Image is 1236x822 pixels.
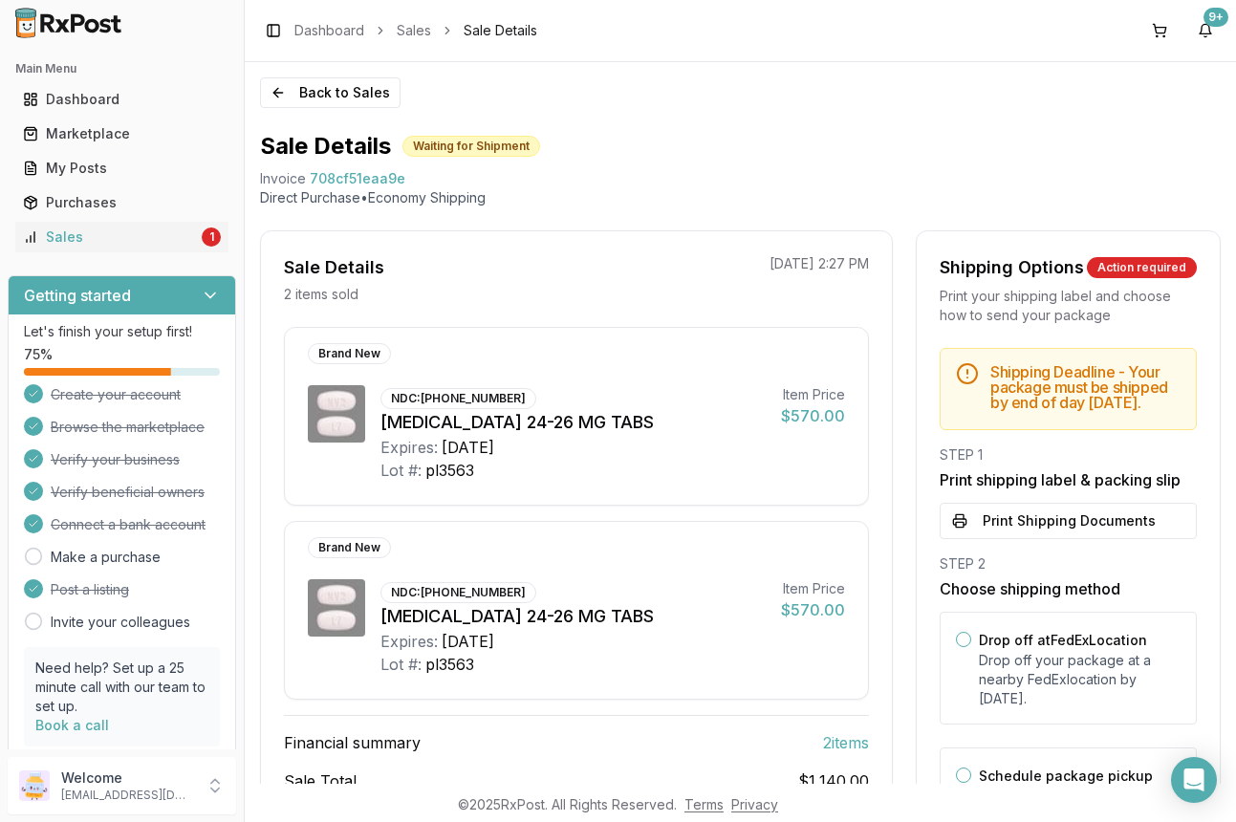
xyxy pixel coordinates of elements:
[61,788,194,803] p: [EMAIL_ADDRESS][DOMAIN_NAME]
[24,345,53,364] span: 75 %
[23,193,221,212] div: Purchases
[402,136,540,157] div: Waiting for Shipment
[380,459,422,482] div: Lot #:
[380,582,536,603] div: NDC: [PHONE_NUMBER]
[770,254,869,273] p: [DATE] 2:27 PM
[15,61,228,76] h2: Main Menu
[51,548,161,567] a: Make a purchase
[940,254,1084,281] div: Shipping Options
[284,254,384,281] div: Sale Details
[990,364,1181,410] h5: Shipping Deadline - Your package must be shipped by end of day [DATE] .
[781,598,845,621] div: $570.00
[51,515,206,534] span: Connect a bank account
[23,159,221,178] div: My Posts
[684,796,724,812] a: Terms
[380,630,438,653] div: Expires:
[24,284,131,307] h3: Getting started
[380,653,422,676] div: Lot #:
[51,613,190,632] a: Invite your colleagues
[425,459,474,482] div: pl3563
[940,554,1197,573] div: STEP 2
[51,450,180,469] span: Verify your business
[19,770,50,801] img: User avatar
[940,445,1197,465] div: STEP 1
[1171,757,1217,803] div: Open Intercom Messenger
[380,409,766,436] div: [MEDICAL_DATA] 24-26 MG TABS
[380,388,536,409] div: NDC: [PHONE_NUMBER]
[380,603,766,630] div: [MEDICAL_DATA] 24-26 MG TABS
[284,769,357,792] span: Sale Total
[294,21,537,40] nav: breadcrumb
[15,82,228,117] a: Dashboard
[940,503,1197,539] button: Print Shipping Documents
[308,537,391,558] div: Brand New
[979,768,1153,784] label: Schedule package pickup
[1087,257,1197,278] div: Action required
[15,151,228,185] a: My Posts
[202,227,221,247] div: 1
[15,117,228,151] a: Marketplace
[979,651,1181,708] p: Drop off your package at a nearby FedEx location by [DATE] .
[8,8,130,38] img: RxPost Logo
[781,385,845,404] div: Item Price
[979,632,1147,648] label: Drop off at FedEx Location
[464,21,537,40] span: Sale Details
[35,659,208,716] p: Need help? Set up a 25 minute call with our team to set up.
[24,322,220,341] p: Let's finish your setup first!
[260,188,1221,207] p: Direct Purchase • Economy Shipping
[781,579,845,598] div: Item Price
[380,436,438,459] div: Expires:
[442,630,494,653] div: [DATE]
[8,153,236,184] button: My Posts
[15,220,228,254] a: Sales1
[940,577,1197,600] h3: Choose shipping method
[8,187,236,218] button: Purchases
[294,21,364,40] a: Dashboard
[8,84,236,115] button: Dashboard
[284,285,358,304] p: 2 items sold
[260,77,401,108] button: Back to Sales
[51,418,205,437] span: Browse the marketplace
[1203,8,1228,27] div: 9+
[442,436,494,459] div: [DATE]
[308,385,365,443] img: Entresto 24-26 MG TABS
[798,769,869,792] span: $1,140.00
[15,185,228,220] a: Purchases
[940,287,1197,325] div: Print your shipping label and choose how to send your package
[940,468,1197,491] h3: Print shipping label & packing slip
[1190,15,1221,46] button: 9+
[8,119,236,149] button: Marketplace
[308,343,391,364] div: Brand New
[51,580,129,599] span: Post a listing
[308,579,365,637] img: Entresto 24-26 MG TABS
[35,717,109,733] a: Book a call
[51,483,205,502] span: Verify beneficial owners
[731,796,778,812] a: Privacy
[23,227,198,247] div: Sales
[284,731,421,754] span: Financial summary
[260,131,391,162] h1: Sale Details
[310,169,405,188] span: 708cf51eaa9e
[23,90,221,109] div: Dashboard
[51,385,181,404] span: Create your account
[397,21,431,40] a: Sales
[260,169,306,188] div: Invoice
[781,404,845,427] div: $570.00
[23,124,221,143] div: Marketplace
[61,768,194,788] p: Welcome
[8,222,236,252] button: Sales1
[823,731,869,754] span: 2 item s
[425,653,474,676] div: pl3563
